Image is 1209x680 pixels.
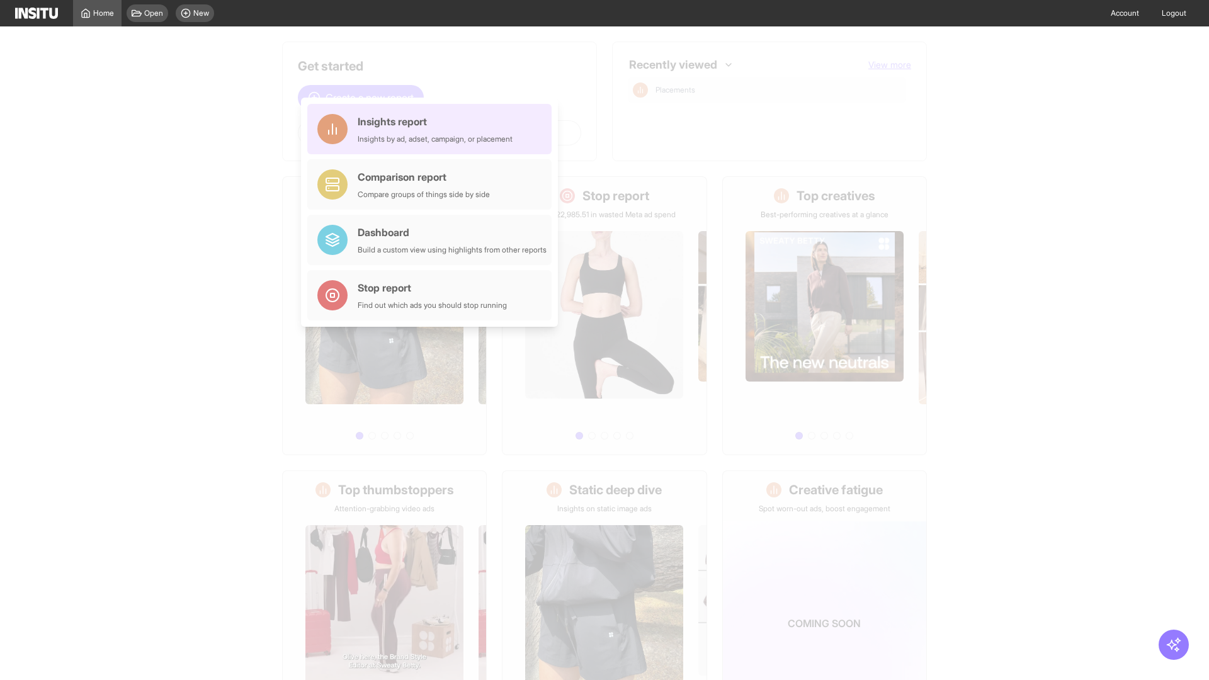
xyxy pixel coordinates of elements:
[15,8,58,19] img: Logo
[358,225,547,240] div: Dashboard
[358,134,513,144] div: Insights by ad, adset, campaign, or placement
[358,169,490,184] div: Comparison report
[358,114,513,129] div: Insights report
[144,8,163,18] span: Open
[358,280,507,295] div: Stop report
[358,300,507,310] div: Find out which ads you should stop running
[193,8,209,18] span: New
[358,245,547,255] div: Build a custom view using highlights from other reports
[93,8,114,18] span: Home
[358,190,490,200] div: Compare groups of things side by side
